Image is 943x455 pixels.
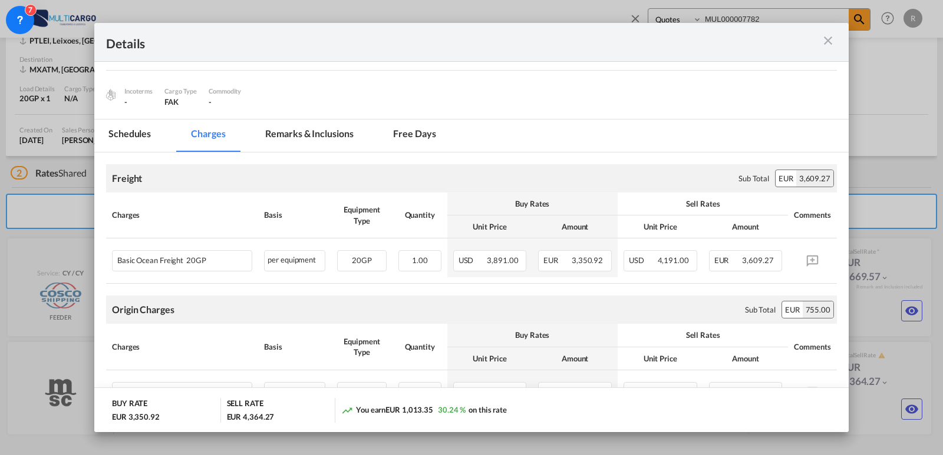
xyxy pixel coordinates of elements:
th: Comments [788,192,837,238]
div: per equipment [264,250,325,271]
span: 3,891.00 [487,255,518,265]
div: Sub Total [745,304,776,315]
div: Details [106,35,764,49]
div: Buy Rates [453,198,612,209]
md-tab-item: Free days [379,119,450,152]
div: Commodity [209,86,241,97]
div: EUR 3,350.92 [112,411,160,422]
md-icon: icon-trending-up [341,404,353,416]
img: cargo.png [104,88,117,101]
span: 3,350.92 [572,255,603,265]
div: EUR 4,364.27 [227,411,275,422]
th: Unit Price [447,347,533,370]
span: - [209,97,212,107]
span: USD [629,255,656,265]
span: EUR [714,255,741,265]
div: Buy Rates [453,330,612,340]
th: Amount [703,347,789,370]
div: Incoterms [124,86,153,97]
div: Quantity [398,341,441,352]
div: Equipment Type [337,336,386,357]
div: per container [264,382,325,403]
md-pagination-wrapper: Use the left and right arrow keys to navigate between tabs [94,119,462,152]
div: You earn on this rate [341,404,507,417]
div: Sub Total [738,173,769,184]
md-icon: icon-close m-3 fg-AAA8AD cursor [821,34,835,48]
th: Unit Price [447,215,533,238]
md-tab-item: Charges [177,119,239,152]
th: Unit Price [618,215,703,238]
div: SELL RATE [227,398,263,411]
span: 4,191.00 [658,255,689,265]
div: Basis [264,210,325,220]
div: Quantity [398,210,441,220]
th: Comments [788,324,837,370]
th: Amount [532,347,618,370]
span: EUR [543,255,570,265]
md-dialog: Port of ... [94,23,849,433]
div: BUY RATE [112,398,147,411]
md-tab-item: Remarks & Inclusions [251,119,367,152]
span: 3,609.27 [742,255,773,265]
div: Basis [264,341,325,352]
div: FAK [164,97,197,107]
md-tab-item: Schedules [94,119,165,152]
div: 755.00 [803,301,833,318]
span: 30.24 % [438,405,466,414]
div: 3,609.27 [796,170,833,187]
div: Charges [112,341,252,352]
div: haulage [117,383,215,397]
div: Freight [112,172,142,185]
th: Unit Price [618,347,703,370]
span: EUR 1,013.35 [385,405,433,414]
span: 20GP [352,255,372,265]
th: Amount [703,215,789,238]
div: Cargo Type [164,86,197,97]
div: Basic Ocean Freight [117,251,215,265]
div: Origin Charges [112,303,174,316]
div: Equipment Type [337,204,386,225]
div: Sell Rates [624,330,782,340]
th: Amount [532,215,618,238]
span: USD [459,255,486,265]
div: EUR [782,301,803,318]
div: Charges [112,210,252,220]
div: - [124,97,153,107]
div: Sell Rates [624,198,782,209]
div: EUR [776,170,796,187]
span: 1.00 [412,255,428,265]
span: 20GP [183,256,206,265]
